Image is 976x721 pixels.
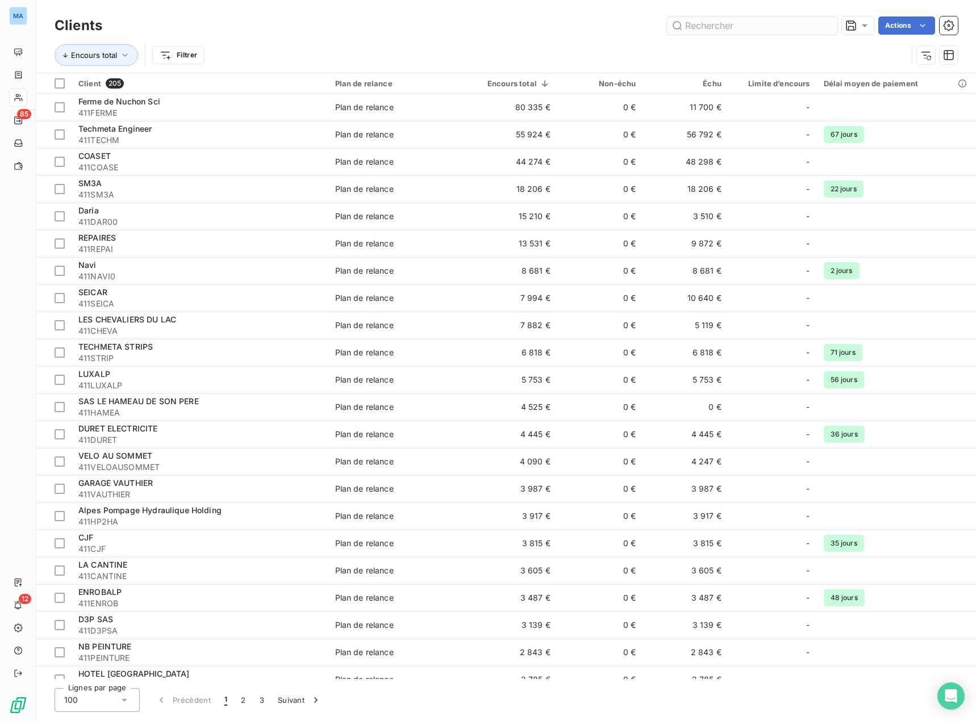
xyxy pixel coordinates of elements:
span: SEICAR [78,287,107,297]
td: 0 € [557,312,643,339]
span: - [806,647,810,658]
span: D3P SAS [78,614,113,624]
span: - [806,129,810,140]
span: LA CANTINE [78,560,128,569]
td: 2 843 € [643,639,728,666]
span: - [806,510,810,522]
td: 3 510 € [643,203,728,230]
div: Plan de relance [335,347,394,358]
td: 3 987 € [643,475,728,502]
span: - [806,156,810,167]
div: Non-échu [564,79,636,88]
td: 4 445 € [643,421,728,448]
span: 36 jours [824,426,865,443]
span: - [806,592,810,603]
td: 10 640 € [643,284,728,312]
td: 0 € [557,148,643,175]
span: - [806,429,810,440]
td: 3 917 € [467,502,557,530]
span: 12 [19,594,31,604]
td: 0 € [557,421,643,448]
span: 411VAUTHIER [78,489,322,500]
span: - [806,211,810,222]
span: 411REPAI [78,244,322,255]
td: 11 700 € [643,94,728,121]
span: - [806,102,810,113]
div: Plan de relance [335,292,394,304]
span: 411VELOAUSOMMET [78,462,322,473]
td: 0 € [557,584,643,611]
td: 2 785 € [467,666,557,693]
span: 411HP2HA [78,516,322,527]
td: 0 € [557,257,643,284]
span: 67 jours [824,126,864,143]
span: - [806,538,810,549]
div: Plan de relance [335,238,394,249]
div: Plan de relance [335,156,394,167]
div: Plan de relance [335,592,394,603]
span: 411PEINTURE [78,652,322,664]
span: 35 jours [824,535,864,552]
span: CJF [78,533,93,542]
span: Ferme de Nuchon Sci [78,97,160,106]
td: 8 681 € [467,257,557,284]
span: 411HAMEA [78,407,322,418]
td: 2 843 € [467,639,557,666]
span: 22 jours [824,181,864,198]
td: 3 605 € [643,557,728,584]
span: - [806,456,810,467]
td: 3 605 € [467,557,557,584]
span: 411DAR00 [78,216,322,228]
div: MA [9,7,27,25]
td: 55 924 € [467,121,557,148]
td: 3 815 € [467,530,557,557]
span: 411TECHM [78,135,322,146]
span: 411NAVI0 [78,271,322,282]
div: Plan de relance [335,374,394,385]
button: 3 [253,688,271,712]
span: REPAIRES [78,233,116,242]
span: - [806,565,810,576]
span: 100 [64,694,78,706]
div: Plan de relance [335,401,394,413]
span: 411DURET [78,434,322,446]
span: - [806,483,810,494]
span: VELO AU SOMMET [78,451,152,460]
td: 0 € [557,448,643,475]
td: 3 487 € [643,584,728,611]
span: - [806,674,810,685]
div: Délai moyen de paiement [824,79,969,88]
td: 0 € [557,639,643,666]
td: 3 815 € [643,530,728,557]
span: 2 jours [824,262,860,279]
td: 7 994 € [467,284,557,312]
span: TECHMETA STRIPS [78,342,153,351]
div: Plan de relance [335,429,394,440]
span: 411D3PSA [78,625,322,636]
span: GARAGE VAUTHIER [78,478,153,488]
td: 0 € [557,339,643,366]
span: Navi [78,260,97,270]
span: 411SM3A [78,189,322,200]
span: 411ENROB [78,598,322,609]
span: COASET [78,151,111,161]
div: Plan de relance [335,183,394,195]
span: 411LUXALP [78,380,322,391]
td: 0 € [557,230,643,257]
td: 44 274 € [467,148,557,175]
span: 85 [17,109,31,119]
td: 4 090 € [467,448,557,475]
div: Plan de relance [335,265,394,276]
span: 411SEICA [78,298,322,309]
td: 18 206 € [467,175,557,203]
div: Plan de relance [335,483,394,494]
div: Plan de relance [335,102,394,113]
span: - [806,183,810,195]
td: 0 € [557,366,643,393]
td: 5 753 € [643,366,728,393]
td: 8 681 € [643,257,728,284]
div: Plan de relance [335,456,394,467]
div: Plan de relance [335,619,394,631]
td: 0 € [557,611,643,639]
div: Plan de relance [335,211,394,222]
